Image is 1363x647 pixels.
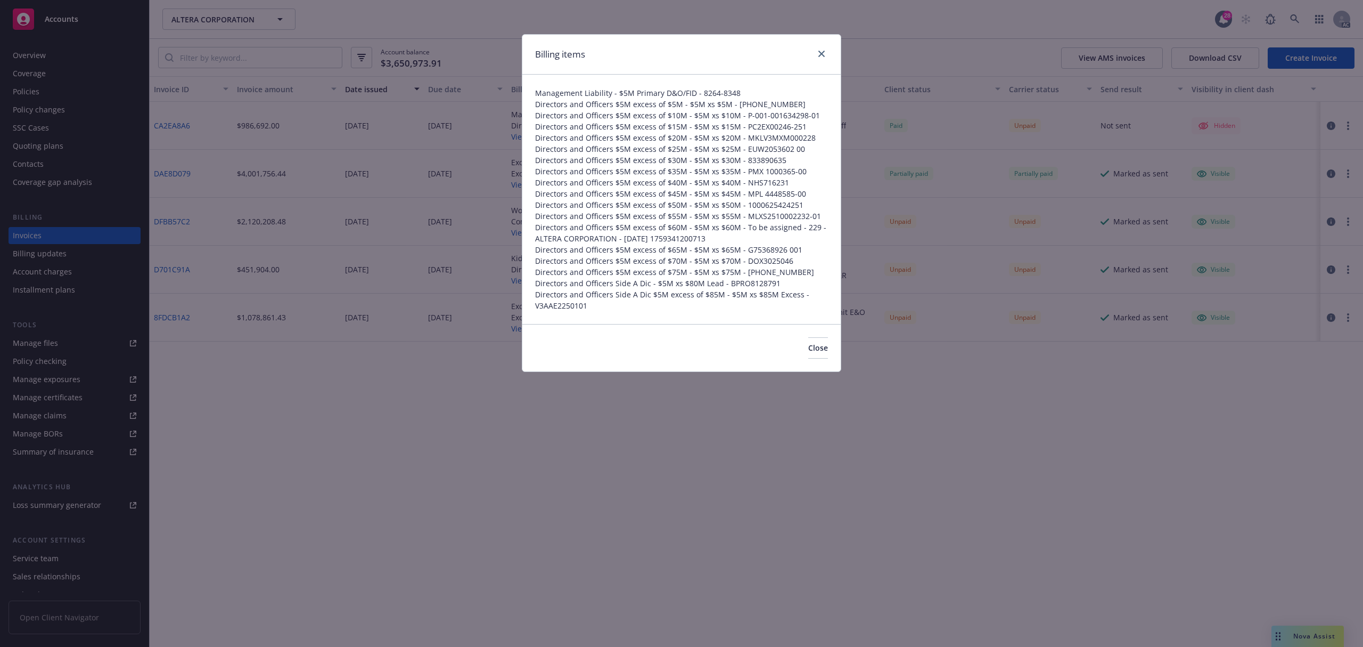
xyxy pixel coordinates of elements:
[535,155,828,166] span: Directors and Officers $5M excess of $30M - $5M xs $30M - 833890635
[535,47,585,61] h1: Billing items
[535,289,828,311] span: Directors and Officers Side A Dic $5M excess of $85M - $5M xs $85M Excess - V3AAE2250101
[808,337,828,359] button: Close
[535,255,828,266] span: Directors and Officers $5M excess of $70M - $5M xs $70M - DOX3025046
[535,99,828,110] span: Directors and Officers $5M excess of $5M - $5M xs $5M - [PHONE_NUMBER]
[535,166,828,177] span: Directors and Officers $5M excess of $35M - $5M xs $35M - PMX 1000365-00
[535,132,828,143] span: Directors and Officers $5M excess of $20M - $5M xs $20M - MKLV3MXM000228
[535,177,828,188] span: Directors and Officers $5M excess of $40M - $5M xs $40M - NHS716231
[535,121,828,132] span: Directors and Officers $5M excess of $15M - $5M xs $15M - PC2EX00246-251
[535,87,828,99] span: Management Liability - $5M Primary D&O/FID - 8264-8348
[808,343,828,353] span: Close
[815,47,828,60] a: close
[535,199,828,211] span: Directors and Officers $5M excess of $50M - $5M xs $50M - 1000625424251
[535,244,828,255] span: Directors and Officers $5M excess of $65M - $5M xs $65M - G75368926 001
[535,266,828,278] span: Directors and Officers $5M excess of $75M - $5M xs $75M - [PHONE_NUMBER]
[535,110,828,121] span: Directors and Officers $5M excess of $10M - $5M xs $10M - P-001-001634298-01
[535,278,828,289] span: Directors and Officers Side A Dic - $5M xs $80M Lead - BPRO8128791
[535,222,828,244] span: Directors and Officers $5M excess of $60M - $5M xs $60M - To be assigned - 229 - ALTERA CORPORATI...
[535,211,828,222] span: Directors and Officers $5M excess of $55M - $5M xs $55M - MLXS2510002232-01
[535,188,828,199] span: Directors and Officers $5M excess of $45M - $5M xs $45M - MPL 4448585-00
[535,143,828,155] span: Directors and Officers $5M excess of $25M - $5M xs $25M - EUW2053602 00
